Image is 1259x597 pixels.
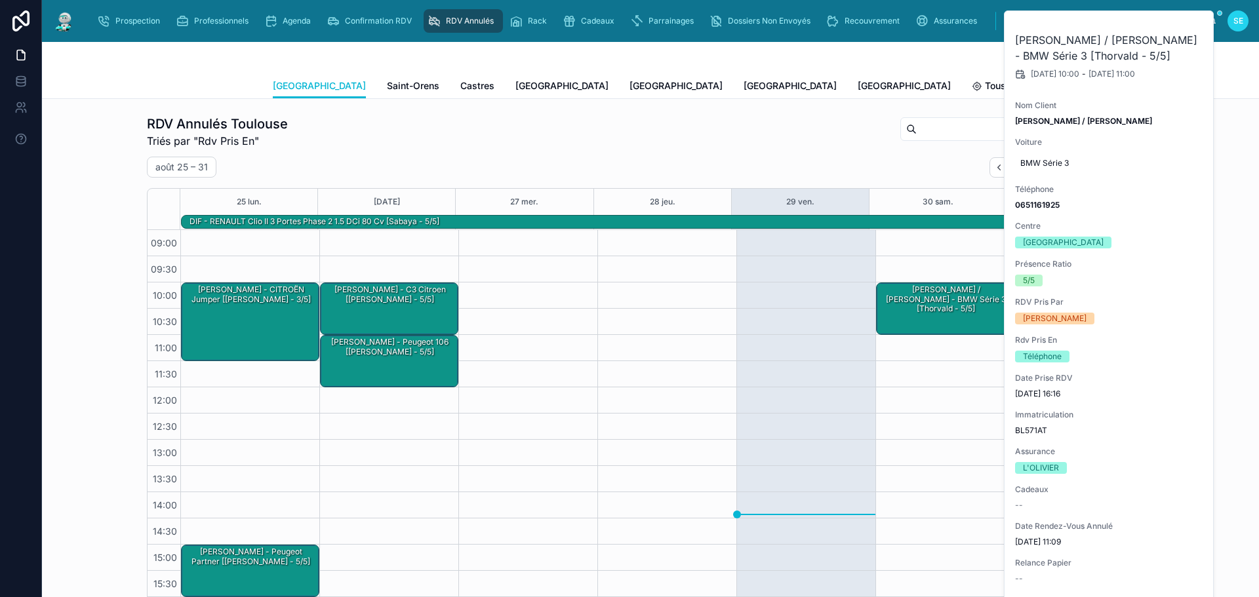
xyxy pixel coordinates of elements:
[911,9,986,33] a: Assurances
[93,9,169,33] a: Prospection
[728,16,810,26] span: Dossiers Non Envoyés
[1023,313,1087,324] div: [PERSON_NAME]
[786,189,814,215] div: 29 ven.
[744,79,837,92] span: [GEOGRAPHIC_DATA]
[1015,558,1204,568] span: Relance Papier
[1015,335,1204,345] span: Rdv Pris En
[1015,184,1204,195] span: Téléphone
[1233,16,1243,26] span: SE
[150,316,180,327] span: 10:30
[1015,100,1204,111] span: Nom Client
[1015,389,1204,399] span: [DATE] 16:16
[172,9,258,33] a: Professionnels
[1015,221,1204,231] span: Centre
[822,9,909,33] a: Recouvrement
[858,79,951,92] span: [GEOGRAPHIC_DATA]
[1023,351,1062,362] div: Téléphone
[1015,446,1204,457] span: Assurance
[1082,69,1086,79] span: -
[877,283,1014,334] div: [PERSON_NAME] / [PERSON_NAME] - BMW Série 3 [Thorvald - 5/5]
[845,16,900,26] span: Recouvrement
[321,336,458,387] div: [PERSON_NAME] - peugeot 106 [[PERSON_NAME] - 5/5]
[387,74,439,100] a: Saint-Orens
[182,545,319,596] div: [PERSON_NAME] - Peugeot Partner [[PERSON_NAME] - 5/5]
[559,9,624,33] a: Cadeaux
[1015,137,1204,147] span: Voiture
[1031,69,1079,79] span: [DATE] 10:00
[1023,237,1104,248] div: [GEOGRAPHIC_DATA]
[650,189,675,215] button: 28 jeu.
[150,526,180,537] span: 14:30
[321,283,458,334] div: [PERSON_NAME] - C3 citroen [[PERSON_NAME] - 5/5]
[1005,9,1122,33] a: NE PAS TOUCHER
[150,290,180,301] span: 10:00
[182,283,319,360] div: [PERSON_NAME] - CITROËN Jumper [[PERSON_NAME] - 3/5]
[923,189,953,215] button: 30 sam.
[649,16,694,26] span: Parrainages
[985,79,1043,92] span: Tous Centres
[374,189,400,215] button: [DATE]
[1015,410,1204,420] span: Immatriculation
[1089,69,1135,79] span: [DATE] 11:00
[273,74,366,99] a: [GEOGRAPHIC_DATA]
[446,16,494,26] span: RDV Annulés
[188,215,441,228] div: DIF - RENAULT Clio II 3 Portes Phase 2 1.5 dCi 80 cv [Sabaya - 5/5]
[1015,297,1204,307] span: RDV Pris Par
[858,74,951,100] a: [GEOGRAPHIC_DATA]
[151,342,180,353] span: 11:00
[629,74,723,100] a: [GEOGRAPHIC_DATA]
[506,9,556,33] a: Rack
[626,9,703,33] a: Parrainages
[744,74,837,100] a: [GEOGRAPHIC_DATA]
[424,9,503,33] a: RDV Annulés
[184,546,318,568] div: [PERSON_NAME] - Peugeot Partner [[PERSON_NAME] - 5/5]
[1015,521,1204,531] span: Date Rendez-Vous Annulé
[706,9,820,33] a: Dossiers Non Envoyés
[515,79,609,92] span: [GEOGRAPHIC_DATA]
[345,16,412,26] span: Confirmation RDV
[323,9,421,33] a: Confirmation RDV
[515,74,609,100] a: [GEOGRAPHIC_DATA]
[460,79,494,92] span: Castres
[323,336,457,358] div: [PERSON_NAME] - peugeot 106 [[PERSON_NAME] - 5/5]
[150,473,180,484] span: 13:30
[147,133,288,149] span: Triés par "Rdv Pris En"
[150,421,180,432] span: 12:30
[1015,484,1204,495] span: Cadeaux
[972,74,1043,100] a: Tous Centres
[629,79,723,92] span: [GEOGRAPHIC_DATA]
[148,237,180,248] span: 09:00
[323,284,457,305] div: [PERSON_NAME] - C3 citroen [[PERSON_NAME] - 5/5]
[194,16,249,26] span: Professionnels
[1015,200,1060,210] strong: 0651161925
[150,578,180,589] span: 15:30
[260,9,320,33] a: Agenda
[155,161,208,174] h2: août 25 – 31
[1015,425,1204,436] span: BL571AT
[115,16,160,26] span: Prospection
[273,79,366,92] span: [GEOGRAPHIC_DATA]
[1015,573,1023,584] span: --
[237,189,262,215] button: 25 lun.
[387,79,439,92] span: Saint-Orens
[150,499,180,510] span: 14:00
[151,368,180,379] span: 11:30
[1015,259,1204,269] span: Présence Ratio
[510,189,538,215] button: 27 mer.
[1015,116,1152,126] strong: [PERSON_NAME] / [PERSON_NAME]
[1023,275,1035,286] div: 5/5
[184,284,318,305] div: [PERSON_NAME] - CITROËN Jumper [[PERSON_NAME] - 3/5]
[528,16,547,26] span: Rack
[283,16,311,26] span: Agenda
[879,284,1013,315] div: [PERSON_NAME] / [PERSON_NAME] - BMW Série 3 [Thorvald - 5/5]
[1023,462,1059,474] div: L'OLIVIER
[150,447,180,458] span: 13:00
[150,395,180,406] span: 12:00
[1015,500,1023,510] span: --
[188,216,441,227] div: DIF - RENAULT Clio II 3 Portes Phase 2 1.5 dCi 80 cv [Sabaya - 5/5]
